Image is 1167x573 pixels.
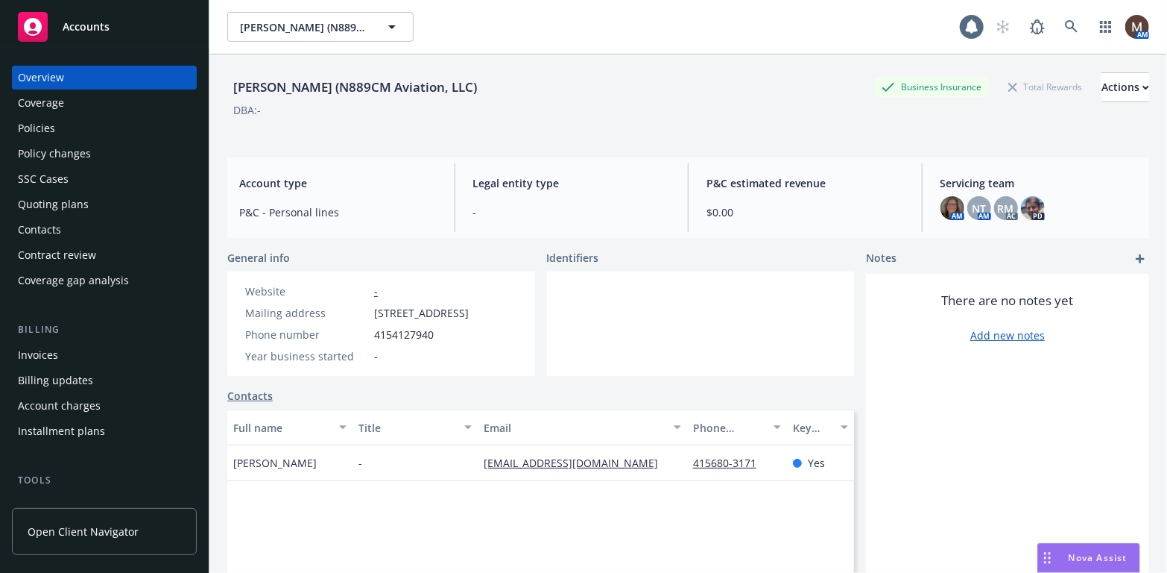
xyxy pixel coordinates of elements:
[706,204,904,220] span: $0.00
[18,343,58,367] div: Invoices
[12,6,197,48] a: Accounts
[227,388,273,404] a: Contacts
[687,410,788,445] button: Phone number
[18,369,93,392] div: Billing updates
[245,305,368,321] div: Mailing address
[484,456,670,470] a: [EMAIL_ADDRESS][DOMAIN_NAME]
[227,250,290,266] span: General info
[18,243,96,267] div: Contract review
[358,455,362,471] span: -
[693,456,768,470] a: 415680-3171
[12,218,197,242] a: Contacts
[998,201,1014,216] span: RM
[28,524,139,539] span: Open Client Navigator
[18,192,89,216] div: Quoting plans
[478,410,686,445] button: Email
[808,455,825,471] span: Yes
[18,394,101,418] div: Account charges
[1101,72,1149,102] button: Actions
[240,19,369,35] span: [PERSON_NAME] (N889CM Aviation, LLC)
[18,91,64,115] div: Coverage
[473,175,671,191] span: Legal entity type
[18,494,81,518] div: Manage files
[245,284,368,299] div: Website
[988,12,1018,42] a: Start snowing
[12,322,197,337] div: Billing
[18,419,105,443] div: Installment plans
[1037,543,1140,573] button: Nova Assist
[12,343,197,367] a: Invoices
[484,420,664,436] div: Email
[12,192,197,216] a: Quoting plans
[1131,250,1149,268] a: add
[12,394,197,418] a: Account charges
[18,167,69,191] div: SSC Cases
[1069,551,1128,564] span: Nova Assist
[942,292,1074,310] span: There are no notes yet
[358,420,455,436] div: Title
[793,420,832,436] div: Key contact
[12,473,197,488] div: Tools
[374,305,469,321] span: [STREET_ADDRESS]
[239,204,437,220] span: P&C - Personal lines
[1057,12,1087,42] a: Search
[473,204,671,220] span: -
[693,420,765,436] div: Phone number
[233,455,317,471] span: [PERSON_NAME]
[18,269,129,292] div: Coverage gap analysis
[940,196,964,220] img: photo
[547,250,599,266] span: Identifiers
[874,78,989,96] div: Business Insurance
[940,175,1138,191] span: Servicing team
[352,410,478,445] button: Title
[374,327,434,342] span: 4154127940
[972,201,986,216] span: NT
[1101,73,1149,101] div: Actions
[227,78,483,97] div: [PERSON_NAME] (N889CM Aviation, LLC)
[12,269,197,292] a: Coverage gap analysis
[1022,12,1052,42] a: Report a Bug
[374,348,378,364] span: -
[12,419,197,443] a: Installment plans
[12,167,197,191] a: SSC Cases
[12,243,197,267] a: Contract review
[12,116,197,140] a: Policies
[227,12,414,42] button: [PERSON_NAME] (N889CM Aviation, LLC)
[1038,544,1057,572] div: Drag to move
[706,175,904,191] span: P&C estimated revenue
[374,284,378,298] a: -
[12,91,197,115] a: Coverage
[233,420,330,436] div: Full name
[12,142,197,166] a: Policy changes
[970,328,1045,343] a: Add new notes
[18,218,61,242] div: Contacts
[787,410,854,445] button: Key contact
[1091,12,1121,42] a: Switch app
[245,348,368,364] div: Year business started
[1125,15,1149,39] img: photo
[12,494,197,518] a: Manage files
[18,142,91,166] div: Policy changes
[18,66,64,90] div: Overview
[12,369,197,392] a: Billing updates
[18,116,55,140] div: Policies
[63,21,110,33] span: Accounts
[233,102,261,118] div: DBA: -
[245,327,368,342] div: Phone number
[227,410,352,445] button: Full name
[1001,78,1089,96] div: Total Rewards
[12,66,197,90] a: Overview
[866,250,896,268] span: Notes
[239,175,437,191] span: Account type
[1021,196,1045,220] img: photo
